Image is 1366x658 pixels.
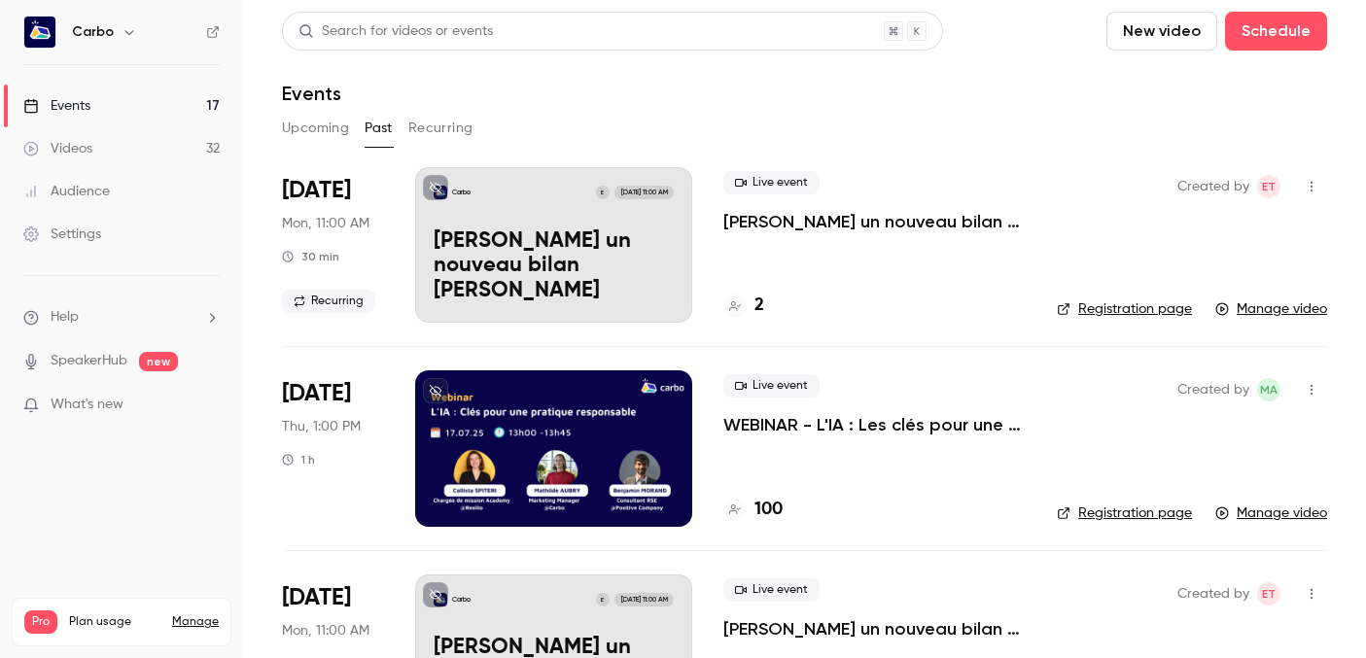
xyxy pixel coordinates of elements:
[723,413,1026,436] a: WEBINAR - L'IA : Les clés pour une pratique responsable
[282,452,315,468] div: 1 h
[23,307,220,328] li: help-dropdown-opener
[282,378,351,409] span: [DATE]
[282,167,384,323] div: Jul 28 Mon, 11:00 AM (Europe/Paris)
[23,182,110,201] div: Audience
[1262,175,1276,198] span: ET
[23,139,92,158] div: Videos
[1257,378,1280,401] span: Mathilde Aubry
[72,22,114,42] h6: Carbo
[1177,582,1249,606] span: Created by
[282,582,351,613] span: [DATE]
[754,497,783,523] h4: 100
[1225,12,1327,51] button: Schedule
[196,397,220,414] iframe: Noticeable Trigger
[51,351,127,371] a: SpeakerHub
[282,290,375,313] span: Recurring
[723,210,1026,233] a: [PERSON_NAME] un nouveau bilan [PERSON_NAME]
[415,167,692,323] a: Démarrer un nouveau bilan carboneCarboE[DATE] 11:00 AM[PERSON_NAME] un nouveau bilan [PERSON_NAME]
[24,610,57,634] span: Pro
[1262,582,1276,606] span: ET
[595,592,611,607] div: E
[723,374,820,398] span: Live event
[1257,582,1280,606] span: Eglantine Thierry Laumont
[452,595,471,605] p: Carbo
[754,293,764,319] h4: 2
[23,96,90,116] div: Events
[23,225,101,244] div: Settings
[282,214,369,233] span: Mon, 11:00 AM
[1215,299,1327,319] a: Manage video
[1260,378,1278,401] span: MA
[172,614,219,630] a: Manage
[723,293,764,319] a: 2
[282,621,369,641] span: Mon, 11:00 AM
[282,370,384,526] div: Jul 17 Thu, 1:00 PM (Europe/Paris)
[723,617,1026,641] a: [PERSON_NAME] un nouveau bilan [PERSON_NAME]
[1057,503,1192,523] a: Registration page
[1057,299,1192,319] a: Registration page
[614,186,673,199] span: [DATE] 11:00 AM
[69,614,160,630] span: Plan usage
[51,395,123,415] span: What's new
[408,113,473,144] button: Recurring
[723,578,820,602] span: Live event
[723,497,783,523] a: 100
[282,249,339,264] div: 30 min
[282,175,351,206] span: [DATE]
[51,307,79,328] span: Help
[595,185,611,200] div: E
[452,188,471,197] p: Carbo
[723,171,820,194] span: Live event
[282,417,361,436] span: Thu, 1:00 PM
[365,113,393,144] button: Past
[1106,12,1217,51] button: New video
[1177,378,1249,401] span: Created by
[614,593,673,606] span: [DATE] 11:00 AM
[1177,175,1249,198] span: Created by
[298,21,493,42] div: Search for videos or events
[24,17,55,48] img: Carbo
[1215,503,1327,523] a: Manage video
[282,82,341,105] h1: Events
[434,229,674,304] p: [PERSON_NAME] un nouveau bilan [PERSON_NAME]
[139,352,178,371] span: new
[282,113,349,144] button: Upcoming
[1257,175,1280,198] span: Eglantine Thierry Laumont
